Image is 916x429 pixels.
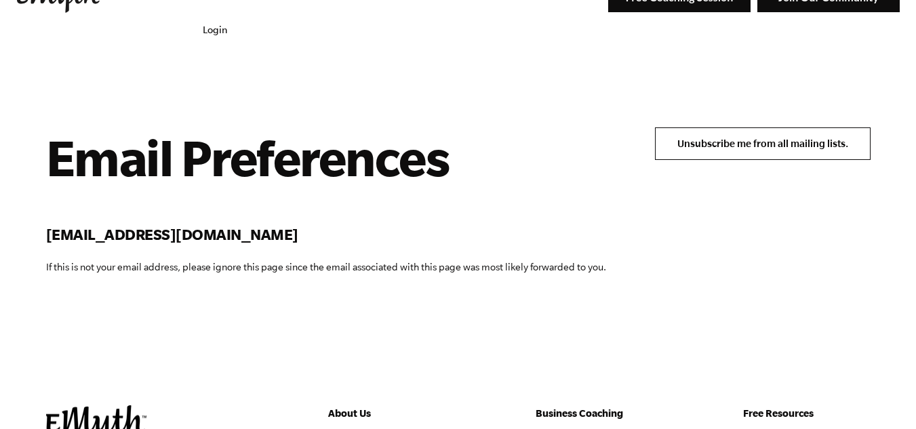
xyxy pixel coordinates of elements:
h5: About Us [328,405,456,422]
h5: Free Resources [743,405,871,422]
h1: Email Preferences [46,127,606,187]
h2: [EMAIL_ADDRESS][DOMAIN_NAME] [46,224,606,245]
h5: Business Coaching [536,405,663,422]
input: Unsubscribe me from all mailing lists. [655,127,871,160]
p: If this is not your email address, please ignore this page since the email associated with this p... [46,259,606,275]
